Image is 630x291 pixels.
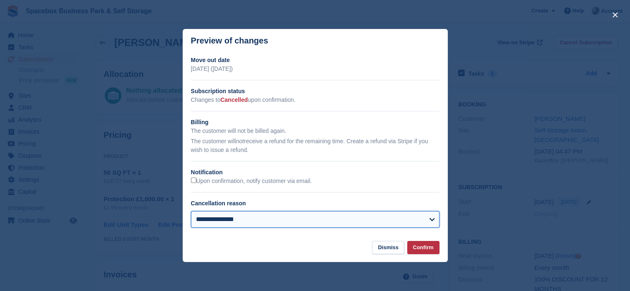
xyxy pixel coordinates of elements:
[191,168,439,177] h2: Notification
[191,56,439,65] h2: Move out date
[191,200,246,207] label: Cancellation reason
[191,36,268,46] p: Preview of changes
[191,96,439,104] p: Changes to upon confirmation.
[191,65,439,73] p: [DATE] ([DATE])
[191,137,439,154] p: The customer will receive a refund for the remaining time. Create a refund via Stripe if you wish...
[220,96,248,103] span: Cancelled
[191,118,439,127] h2: Billing
[191,87,439,96] h2: Subscription status
[407,241,439,255] button: Confirm
[236,138,244,144] em: not
[191,178,312,185] label: Upon confirmation, notify customer via email.
[191,127,439,135] p: The customer will not be billed again.
[191,178,196,183] input: Upon confirmation, notify customer via email.
[372,241,404,255] button: Dismiss
[608,8,622,22] button: close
